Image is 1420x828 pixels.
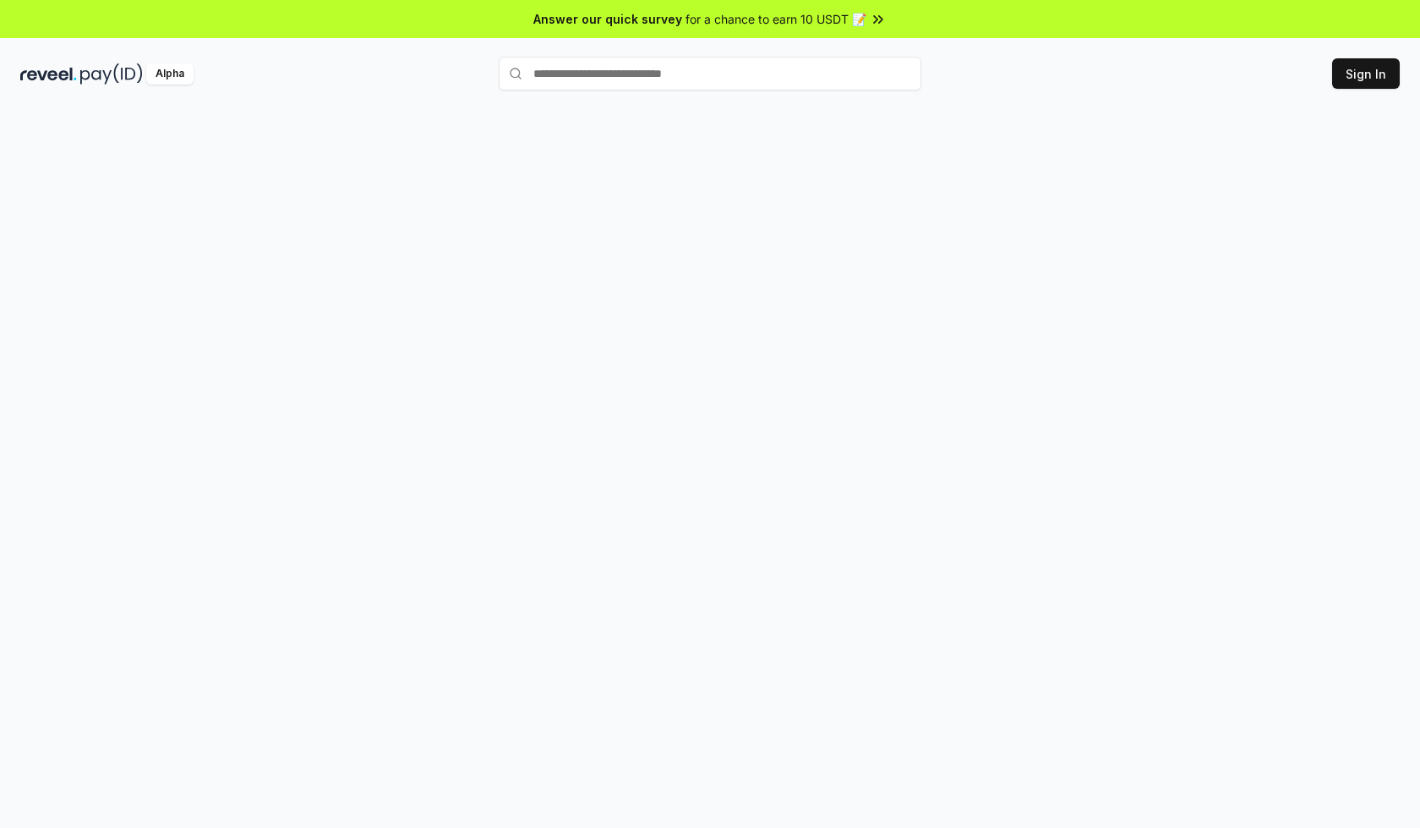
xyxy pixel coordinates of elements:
[685,10,866,28] span: for a chance to earn 10 USDT 📝
[20,63,77,85] img: reveel_dark
[533,10,682,28] span: Answer our quick survey
[1332,58,1400,89] button: Sign In
[80,63,143,85] img: pay_id
[146,63,194,85] div: Alpha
